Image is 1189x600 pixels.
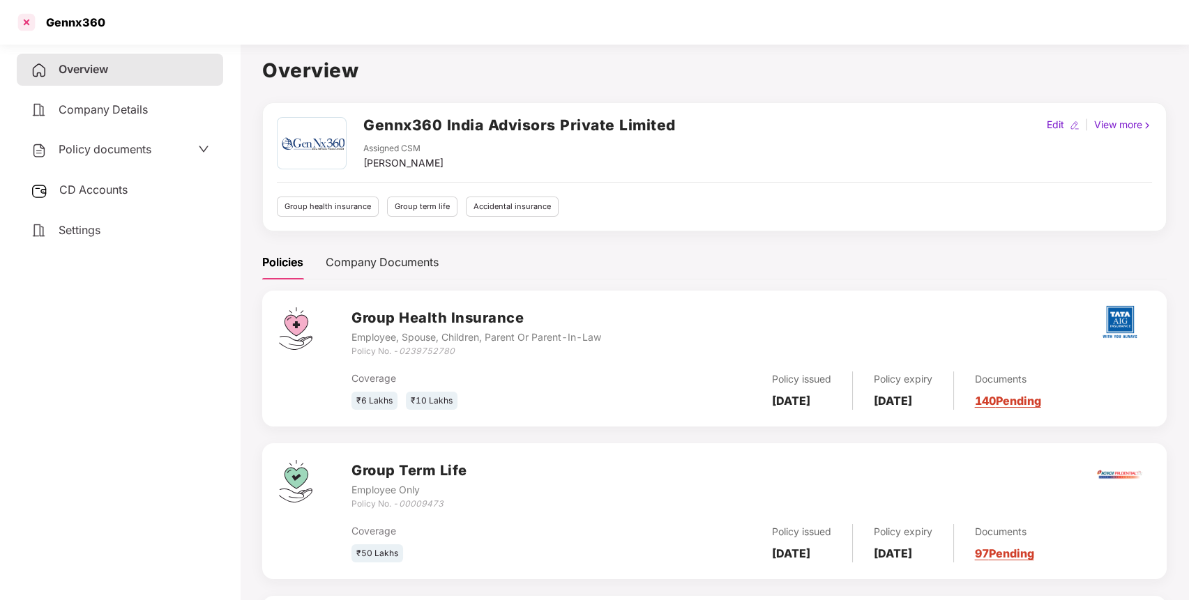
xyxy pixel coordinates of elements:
span: Company Details [59,102,148,116]
div: Documents [975,371,1041,387]
div: View more [1091,117,1155,132]
div: Assigned CSM [363,142,444,155]
b: [DATE] [772,394,810,408]
b: [DATE] [874,394,912,408]
a: 97 Pending [975,546,1034,560]
i: 00009473 [399,498,444,509]
div: Policy expiry [874,524,932,539]
div: Gennx360 [38,15,105,29]
div: Policy issued [772,524,831,539]
div: Policy No. - [351,345,601,358]
div: ₹50 Lakhs [351,544,403,563]
div: Edit [1044,117,1067,132]
b: [DATE] [874,546,912,560]
div: | [1082,117,1091,132]
div: Documents [975,524,1034,539]
img: rightIcon [1142,121,1152,130]
img: editIcon [1070,121,1080,130]
h3: Group Term Life [351,460,467,482]
img: tatag.png [1096,298,1144,346]
div: Group term life [387,197,457,217]
img: svg+xml;base64,PHN2ZyB4bWxucz0iaHR0cDovL3d3dy53My5vcmcvMjAwMC9zdmciIHdpZHRoPSI0Ny43MTQiIGhlaWdodD... [279,307,312,350]
img: svg+xml;base64,PHN2ZyB4bWxucz0iaHR0cDovL3d3dy53My5vcmcvMjAwMC9zdmciIHdpZHRoPSIyNCIgaGVpZ2h0PSIyNC... [31,142,47,159]
div: Policy No. - [351,498,467,511]
div: Policy expiry [874,371,932,387]
div: [PERSON_NAME] [363,155,444,171]
span: down [198,144,209,155]
img: svg+xml;base64,PHN2ZyB4bWxucz0iaHR0cDovL3d3dy53My5vcmcvMjAwMC9zdmciIHdpZHRoPSIyNCIgaGVpZ2h0PSIyNC... [31,62,47,79]
div: Coverage [351,523,618,539]
img: svg+xml;base64,PHN2ZyB3aWR0aD0iMjUiIGhlaWdodD0iMjQiIHZpZXdCb3g9IjAgMCAyNSAyNCIgZmlsbD0ibm9uZSIgeG... [31,183,48,199]
h2: Gennx360 India Advisors Private Limited [363,114,676,137]
span: Policy documents [59,142,151,156]
span: CD Accounts [59,183,128,197]
h1: Overview [262,55,1167,86]
div: ₹6 Lakhs [351,392,397,410]
div: ₹10 Lakhs [406,392,457,410]
div: Policy issued [772,371,831,387]
div: Group health insurance [277,197,379,217]
div: Company Documents [326,254,439,271]
img: svg+xml;base64,PHN2ZyB4bWxucz0iaHR0cDovL3d3dy53My5vcmcvMjAwMC9zdmciIHdpZHRoPSIyNCIgaGVpZ2h0PSIyNC... [31,102,47,118]
img: gennx360_logo.png [279,118,344,169]
img: svg+xml;base64,PHN2ZyB4bWxucz0iaHR0cDovL3d3dy53My5vcmcvMjAwMC9zdmciIHdpZHRoPSI0Ny43MTQiIGhlaWdodD... [279,460,312,502]
a: 140 Pending [975,394,1041,408]
span: Overview [59,62,108,76]
i: 0239752780 [399,346,455,356]
b: [DATE] [772,546,810,560]
span: Settings [59,223,100,237]
div: Policies [262,254,303,271]
div: Employee Only [351,482,467,498]
div: Accidental insurance [466,197,559,217]
img: svg+xml;base64,PHN2ZyB4bWxucz0iaHR0cDovL3d3dy53My5vcmcvMjAwMC9zdmciIHdpZHRoPSIyNCIgaGVpZ2h0PSIyNC... [31,222,47,239]
div: Employee, Spouse, Children, Parent Or Parent-In-Law [351,330,601,345]
img: iciciprud.png [1096,450,1144,499]
h3: Group Health Insurance [351,307,601,329]
div: Coverage [351,371,618,386]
